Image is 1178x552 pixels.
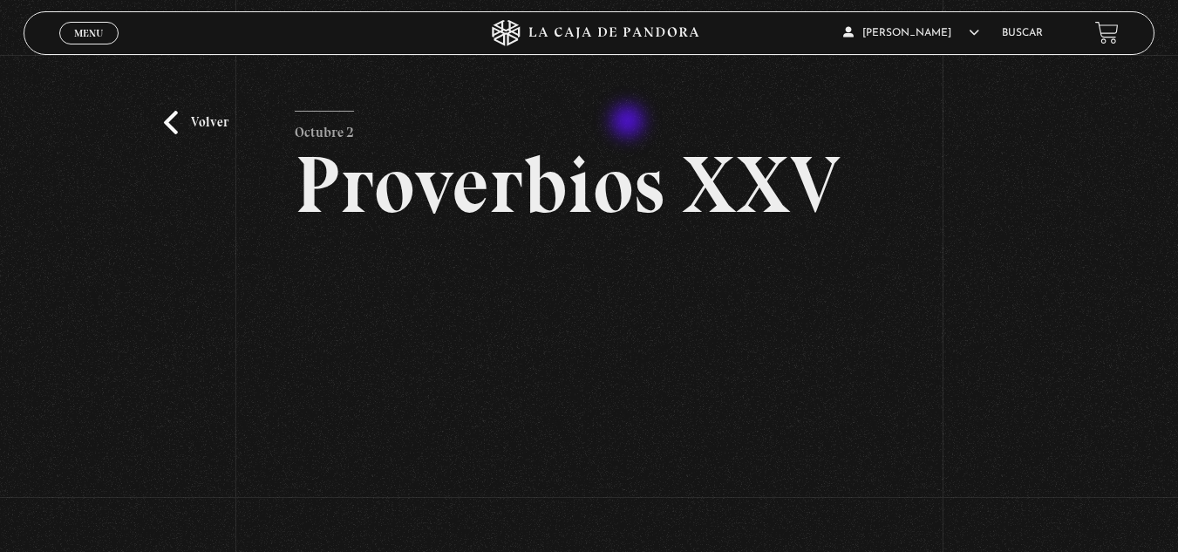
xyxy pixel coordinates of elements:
a: View your shopping cart [1095,21,1119,44]
a: Volver [164,111,228,134]
span: Cerrar [68,42,109,54]
p: Octubre 2 [295,111,354,146]
h2: Proverbios XXV [295,145,882,225]
span: Menu [74,28,103,38]
span: [PERSON_NAME] [843,28,979,38]
a: Buscar [1002,28,1043,38]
